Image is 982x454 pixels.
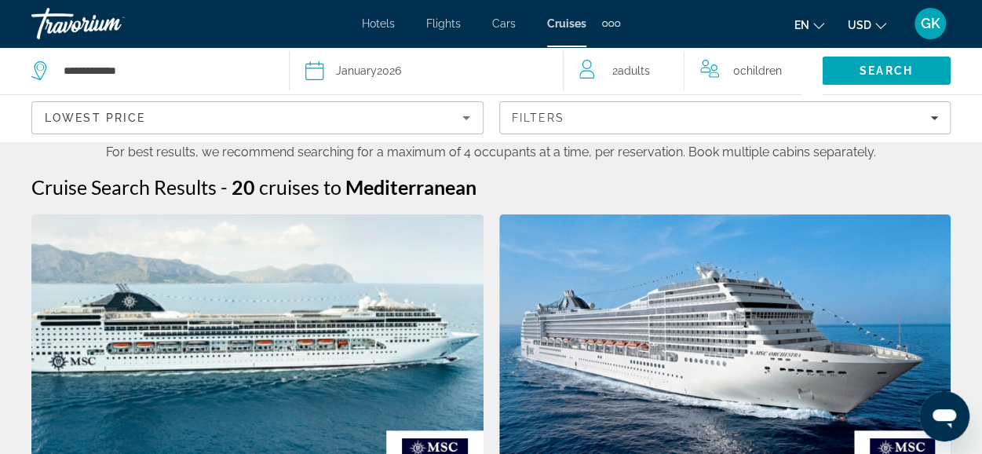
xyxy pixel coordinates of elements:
[259,175,341,199] span: cruises to
[794,19,809,31] span: en
[921,16,940,31] span: GK
[426,17,461,30] a: Flights
[612,60,650,82] span: 2
[910,7,951,40] button: User Menu
[232,175,255,199] span: 20
[31,3,188,44] a: Travorium
[336,60,401,82] div: 2026
[794,13,824,36] button: Change language
[45,108,470,127] mat-select: Sort by
[305,47,547,94] button: Select cruise date
[345,175,476,199] span: Mediterranean
[62,59,273,82] input: Select cruise destination
[492,17,516,30] a: Cars
[919,391,969,441] iframe: Кнопка запуска окна обмена сообщениями
[31,175,217,199] h1: Cruise Search Results
[221,175,228,199] span: -
[740,64,782,77] span: Children
[602,11,620,36] button: Extra navigation items
[860,64,913,77] span: Search
[564,47,822,94] button: Travelers: 2 adults, 0 children
[848,19,871,31] span: USD
[733,60,782,82] span: 0
[45,112,145,124] span: Lowest Price
[362,17,395,30] a: Hotels
[547,17,586,30] a: Cruises
[336,64,377,77] span: January
[512,112,565,124] span: Filters
[822,57,951,85] button: Search
[618,64,650,77] span: Adults
[499,101,951,134] button: Filters
[848,13,886,36] button: Change currency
